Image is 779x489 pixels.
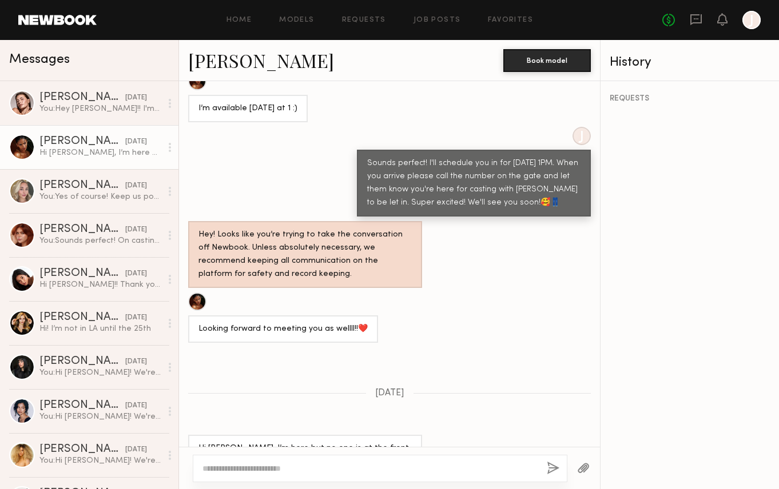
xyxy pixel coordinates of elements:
div: [DATE] [125,400,147,411]
span: Messages [9,53,70,66]
div: You: Yes of course! Keep us posted🤗 [39,191,161,202]
div: [PERSON_NAME] [39,356,125,367]
div: Hi [PERSON_NAME], I’m here but no one is at the front desk :) [198,442,412,468]
span: [DATE] [375,388,404,398]
div: You: Hi [PERSON_NAME]! We're reaching out from the [PERSON_NAME] Jeans wholesale department ([URL... [39,411,161,422]
div: Hey! Looks like you’re trying to take the conversation off Newbook. Unless absolutely necessary, ... [198,229,412,281]
div: [DATE] [125,268,147,279]
a: Requests [342,17,386,24]
div: Hi [PERSON_NAME]!! Thank you so much for thinking of me!! I’m currently only able to fly out for ... [39,279,161,290]
a: Home [226,17,252,24]
div: [PERSON_NAME] [39,312,125,323]
div: You: Hi [PERSON_NAME]! We're reaching out from the [PERSON_NAME] Jeans wholesale department ([URL... [39,367,161,378]
div: [DATE] [125,312,147,323]
div: [PERSON_NAME] [39,92,125,103]
div: [DATE] [125,356,147,367]
div: [PERSON_NAME] [39,444,125,455]
div: You: Sounds perfect! On casting day, please give our office a call at the number on the front gat... [39,235,161,246]
div: REQUESTS [610,95,770,103]
div: [DATE] [125,444,147,455]
div: History [610,56,770,69]
a: J [742,11,761,29]
div: Sounds perfect! I'll schedule you in for [DATE] 1PM. When you arrive please call the number on th... [367,157,581,210]
div: Looking forward to meeting you as wellll!!❤️ [198,323,368,336]
a: Favorites [488,17,533,24]
a: Job Posts [414,17,461,24]
div: [PERSON_NAME] [39,268,125,279]
div: [PERSON_NAME] [39,136,125,147]
a: Models [279,17,314,24]
a: [PERSON_NAME] [188,48,334,73]
div: [DATE] [125,93,147,103]
div: I’m available [DATE] at 1 :) [198,102,297,115]
div: [DATE] [125,137,147,147]
div: [PERSON_NAME] [39,400,125,411]
div: [PERSON_NAME] [39,224,125,235]
div: [DATE] [125,181,147,191]
a: Book model [503,55,591,65]
div: [DATE] [125,225,147,235]
div: [PERSON_NAME] [39,180,125,191]
div: You: Hi [PERSON_NAME]! We're reaching out from the [PERSON_NAME] Jeans wholesale department ([URL... [39,455,161,466]
div: You: Hey [PERSON_NAME]!! I'm helping them organize the Spring'26 Lookbook shoot before I leave of... [39,103,161,114]
button: Book model [503,49,591,72]
div: Hi [PERSON_NAME], I’m here but no one is at the front desk :) [39,147,161,158]
div: Hi! I’m not in LA until the 25th [39,323,161,334]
